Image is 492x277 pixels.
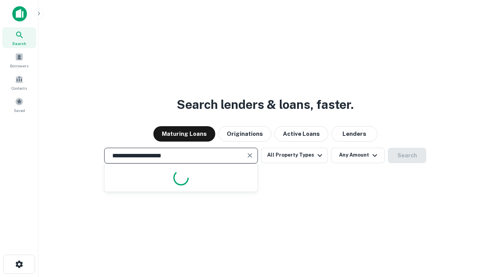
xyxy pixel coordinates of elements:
[2,27,36,48] a: Search
[12,40,26,47] span: Search
[454,215,492,252] iframe: Chat Widget
[2,50,36,70] a: Borrowers
[331,148,385,163] button: Any Amount
[2,72,36,93] a: Contacts
[10,63,28,69] span: Borrowers
[331,126,377,142] button: Lenders
[261,148,328,163] button: All Property Types
[218,126,271,142] button: Originations
[177,95,354,114] h3: Search lenders & loans, faster.
[274,126,328,142] button: Active Loans
[153,126,215,142] button: Maturing Loans
[12,85,27,91] span: Contacts
[2,94,36,115] a: Saved
[12,6,27,22] img: capitalize-icon.png
[244,150,255,161] button: Clear
[14,107,25,113] span: Saved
